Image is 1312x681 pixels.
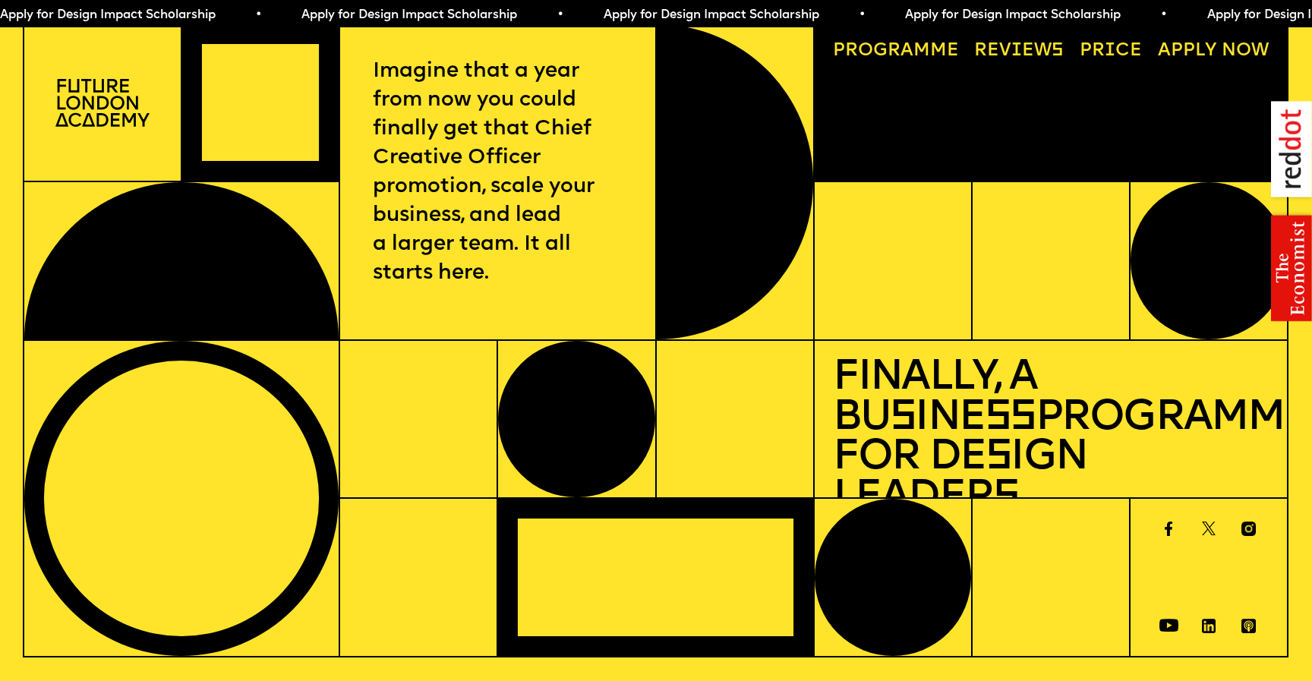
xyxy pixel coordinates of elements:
[859,9,866,21] span: •
[557,9,563,21] span: •
[965,33,1073,70] a: Reviews
[1158,42,1171,60] span: A
[1071,33,1151,70] a: Price
[986,437,1011,479] span: s
[890,398,915,440] span: s
[373,57,622,288] p: Imagine that a year from now you could finally get that Chief Creative Officer promotion, scale y...
[1160,9,1167,21] span: •
[993,478,1018,519] span: s
[833,359,1269,519] h1: Finally, a Bu ine Programme for De ign Leader
[985,398,1035,440] span: ss
[255,9,262,21] span: •
[824,33,968,70] a: Programme
[1149,33,1278,70] a: Apply now
[900,42,913,60] span: a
